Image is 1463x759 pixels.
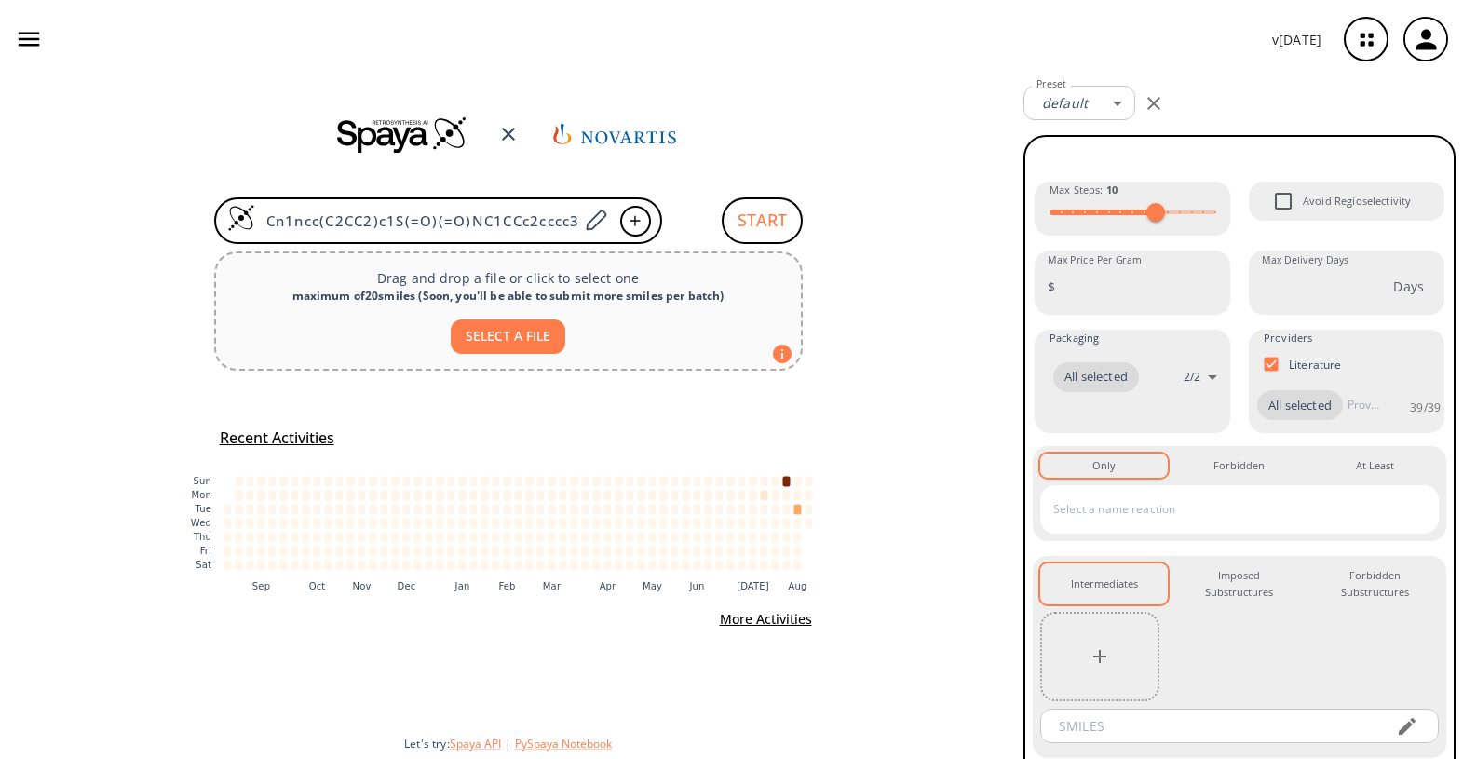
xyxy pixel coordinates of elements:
[1190,567,1288,602] div: Imposed Substructures
[190,518,210,528] text: Wed
[451,319,565,354] button: SELECT A FILE
[220,428,334,448] h5: Recent Activities
[196,560,211,570] text: Sat
[688,581,704,591] text: Jun
[1272,30,1321,49] p: v [DATE]
[642,581,661,591] text: May
[1042,94,1088,112] em: default
[231,288,786,305] div: maximum of 20 smiles ( Soon, you'll be able to submit more smiles per batch )
[199,546,210,556] text: Fri
[1053,368,1139,386] span: All selected
[1289,357,1342,373] p: Literature
[397,581,415,591] text: Dec
[1175,454,1303,478] button: Forbidden
[498,581,515,591] text: Feb
[1050,330,1099,346] span: Packaging
[1049,495,1402,524] input: Select a name reaction
[227,204,255,232] img: Logo Spaya
[1264,330,1312,346] span: Providers
[1046,709,1381,743] input: SMILES
[251,581,269,591] text: Sep
[337,115,467,153] img: Spaya logo
[542,581,561,591] text: Mar
[501,736,515,752] span: |
[1050,182,1118,198] span: Max Steps :
[404,736,1009,752] div: Let's try:
[1040,454,1168,478] button: Only
[231,268,786,288] p: Drag and drop a file or click to select one
[1311,563,1439,605] button: Forbidden Substructures
[1040,563,1168,605] button: Intermediates
[712,603,820,637] button: More Activities
[1175,563,1303,605] button: Imposed Substructures
[1048,277,1055,296] p: $
[1213,457,1265,474] div: Forbidden
[1262,253,1348,267] label: Max Delivery Days
[1092,457,1116,474] div: Only
[1106,183,1118,197] strong: 10
[549,107,680,161] img: Team logo
[722,197,803,244] button: START
[1343,390,1384,420] input: Provider name
[194,504,211,514] text: Tue
[251,581,806,591] g: x-axis tick label
[1264,182,1303,221] span: Avoid Regioselectivity
[190,476,210,570] g: y-axis tick label
[1303,193,1411,210] span: Avoid Regioselectivity
[1311,454,1439,478] button: At Least
[212,423,342,454] button: Recent Activities
[255,211,579,230] input: Enter SMILES
[1410,400,1441,415] p: 39 / 39
[450,736,501,752] button: Spaya API
[788,581,806,591] text: Aug
[308,581,325,591] text: Oct
[1326,567,1424,602] div: Forbidden Substructures
[1184,369,1200,385] p: 2 / 2
[454,581,469,591] text: Jan
[599,581,616,591] text: Apr
[1048,253,1142,267] label: Max Price Per Gram
[1071,576,1138,592] div: Intermediates
[1036,77,1066,91] label: Preset
[224,476,812,570] g: cell
[1393,277,1424,296] p: Days
[352,581,371,591] text: Nov
[737,581,769,591] text: [DATE]
[1257,397,1343,415] span: All selected
[191,490,211,500] text: Mon
[515,736,612,752] button: PySpaya Notebook
[1356,457,1394,474] div: At Least
[193,476,210,486] text: Sun
[192,532,210,542] text: Thu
